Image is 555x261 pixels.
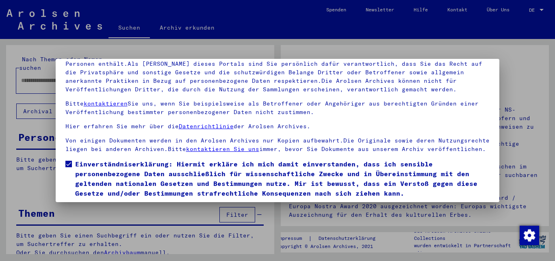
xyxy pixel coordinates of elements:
[65,136,490,153] p: Von einigen Dokumenten werden in den Arolsen Archives nur Kopien aufbewahrt.Die Originale sowie d...
[179,123,234,130] a: Datenrichtlinie
[65,202,127,218] button: Ich stimme zu
[75,159,490,198] span: Einverständniserklärung: Hiermit erkläre ich mich damit einverstanden, dass ich sensible personen...
[519,225,539,245] div: Внести поправки в соглашение
[65,51,490,94] p: Bitte beachten Sie, dass dieses Portal über NS - Verfolgte sensible Daten zu identifizierten oder...
[65,122,490,131] p: Hier erfahren Sie mehr über die der Arolsen Archives.
[84,100,128,107] a: kontaktieren
[520,226,539,245] img: Внести поправки в соглашение
[186,145,259,153] a: kontaktieren Sie uns
[65,99,490,116] p: Bitte Sie uns, wenn Sie beispielsweise als Betroffener oder Angehöriger aus berechtigten Gründen ...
